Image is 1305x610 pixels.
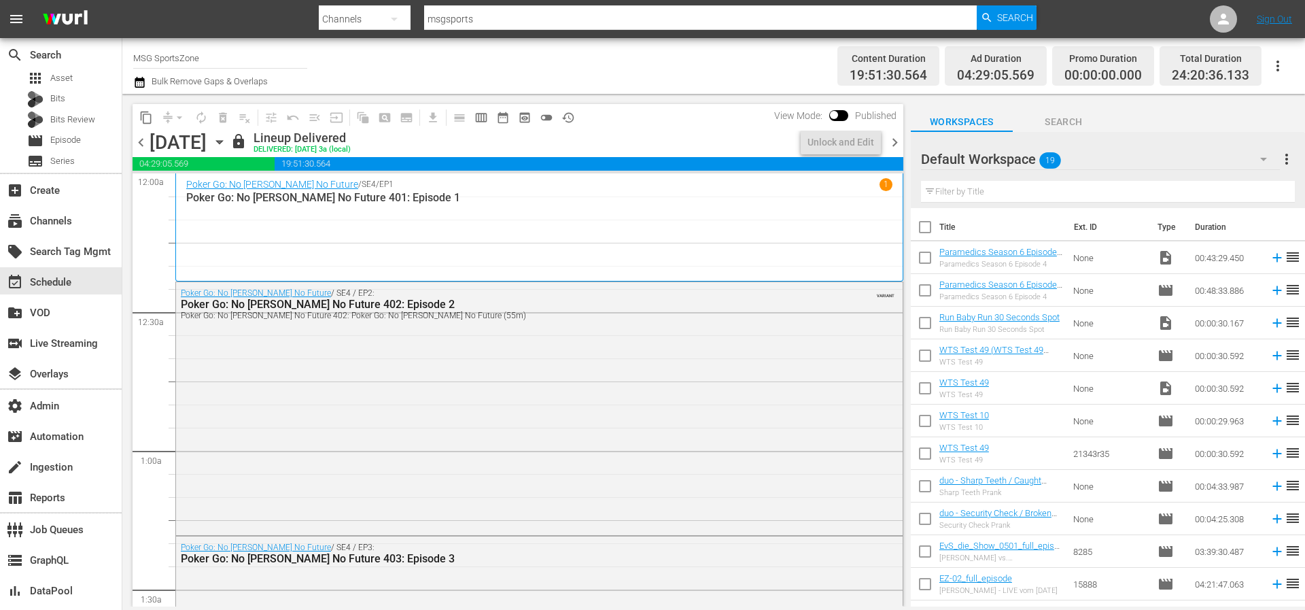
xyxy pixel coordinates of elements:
[7,583,23,599] span: DataPool
[939,325,1060,334] div: Run Baby Run 30 Seconds Spot
[417,104,444,131] span: Download as CSV
[181,288,331,298] a: Poker Go: No [PERSON_NAME] No Future
[807,130,874,154] div: Unlock and Edit
[1172,68,1249,84] span: 24:20:36.133
[358,180,362,189] p: /
[1189,568,1264,600] td: 04:21:47.063
[886,134,903,151] span: chevron_right
[939,247,1062,267] a: Paramedics Season 6 Episode 4
[939,573,1012,583] a: EZ-02_full_episode
[7,366,23,382] span: Overlays
[1270,544,1285,559] svg: Add to Schedule
[396,107,417,129] span: Create Series Block
[181,288,824,320] div: / SE4 / EP2:
[7,552,23,569] span: GraphQL
[939,456,989,464] div: WTS Test 49
[939,358,1062,367] div: WTS Test 49
[939,345,1049,365] a: WTS Test 49 (WTS Test 49 (00:00:00))
[1172,49,1249,68] div: Total Duration
[7,428,23,445] span: Automation
[518,111,532,124] span: preview_outlined
[135,107,157,129] span: Copy Lineup
[921,140,1280,178] div: Default Workspace
[33,3,98,35] img: ans4CAIJ8jUAAAAAAAAAAAAAAAAAAAAAAAAgQb4GAAAAAAAAAAAAAAAAAAAAAAAAJMjXAAAAAAAAAAAAAAAAAAAAAAAAgAT5G...
[1285,379,1301,396] span: reorder
[1068,274,1152,307] td: None
[8,11,24,27] span: menu
[939,208,1066,246] th: Title
[50,154,75,168] span: Series
[1285,249,1301,265] span: reorder
[1270,316,1285,331] svg: Add to Schedule
[27,153,43,169] span: Series
[939,377,989,388] a: WTS Test 49
[1066,208,1149,246] th: Ext. ID
[347,104,374,131] span: Refresh All Search Blocks
[514,107,536,129] span: View Backup
[1068,339,1152,372] td: None
[254,146,351,154] div: DELIVERED: [DATE] 3a (local)
[256,104,282,131] span: Customize Events
[282,107,304,129] span: Revert to Primary Episode
[1270,577,1285,592] svg: Add to Schedule
[1068,503,1152,535] td: None
[50,71,73,85] span: Asset
[939,488,1062,497] div: Sharp Teeth Prank
[181,543,824,565] div: / SE4 / EP3:
[1064,49,1142,68] div: Promo Duration
[496,111,510,124] span: date_range_outlined
[801,130,881,154] button: Unlock and Edit
[186,179,358,190] a: Poker Go: No [PERSON_NAME] No Future
[1158,478,1174,494] span: Episode
[190,107,212,129] span: Loop Content
[1189,470,1264,503] td: 00:04:33.987
[1158,348,1174,364] span: Episode
[326,107,347,129] span: Update Metadata from Key Asset
[27,91,43,107] div: Bits
[186,191,892,204] p: Poker Go: No [PERSON_NAME] No Future 401: Episode 1
[1013,114,1115,131] span: Search
[1285,314,1301,331] span: reorder
[1285,282,1301,298] span: reorder
[884,180,888,189] p: 1
[1270,250,1285,265] svg: Add to Schedule
[150,76,268,86] span: Bulk Remove Gaps & Overlaps
[7,459,23,475] span: Ingestion
[474,111,488,124] span: calendar_view_week_outlined
[1257,14,1292,24] a: Sign Out
[1158,413,1174,429] span: Episode
[444,104,470,131] span: Day Calendar View
[1278,143,1295,175] button: more_vert
[7,213,23,229] span: Channels
[829,110,839,120] span: Toggle to switch from Published to Draft view.
[50,92,65,105] span: Bits
[7,182,23,199] span: Create
[1189,241,1264,274] td: 00:43:29.450
[181,552,824,565] div: Poker Go: No [PERSON_NAME] No Future 403: Episode 3
[1270,381,1285,396] svg: Add to Schedule
[1285,575,1301,592] span: reorder
[850,49,927,68] div: Content Duration
[133,134,150,151] span: chevron_left
[1189,503,1264,535] td: 00:04:25.308
[1068,372,1152,405] td: None
[1285,543,1301,559] span: reorder
[557,107,579,129] span: View History
[911,114,1013,131] span: Workspaces
[1270,413,1285,428] svg: Add to Schedule
[939,279,1062,300] a: Paramedics Season 6 Episode 4 - Nine Now
[50,113,95,126] span: Bits Review
[7,305,23,321] span: VOD
[957,49,1034,68] div: Ad Duration
[157,107,190,129] span: Remove Gaps & Overlaps
[877,287,894,298] span: VARIANT
[1187,208,1268,246] th: Duration
[492,107,514,129] span: Month Calendar View
[939,541,1060,561] a: EvS_die_Show_0501_full_episode
[1189,274,1264,307] td: 00:48:33.886
[1039,146,1061,175] span: 19
[540,111,553,124] span: toggle_off
[561,111,575,124] span: history_outlined
[1068,405,1152,437] td: None
[850,68,927,84] span: 19:51:30.564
